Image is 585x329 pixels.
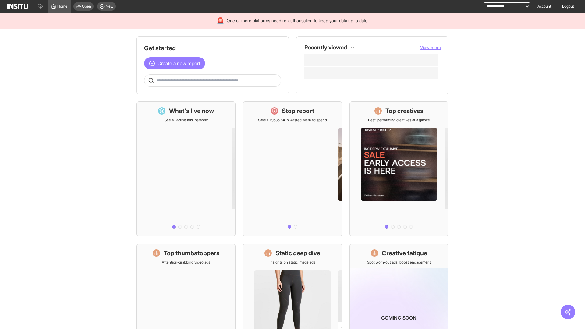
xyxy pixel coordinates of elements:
[82,4,91,9] span: Open
[282,107,314,115] h1: Stop report
[162,260,210,265] p: Attention-grabbing video ads
[169,107,214,115] h1: What's live now
[158,60,200,67] span: Create a new report
[136,101,236,236] a: What's live nowSee all active ads instantly
[349,101,448,236] a: Top creativesBest-performing creatives at a glance
[227,18,368,24] span: One or more platforms need re-authorisation to keep your data up to date.
[420,45,441,50] span: View more
[258,118,327,122] p: Save £16,535.54 in wasted Meta ad spend
[165,118,208,122] p: See all active ads instantly
[57,4,67,9] span: Home
[385,107,424,115] h1: Top creatives
[106,4,113,9] span: New
[275,249,320,257] h1: Static deep dive
[144,44,281,52] h1: Get started
[368,118,430,122] p: Best-performing creatives at a glance
[243,101,342,236] a: Stop reportSave £16,535.54 in wasted Meta ad spend
[270,260,315,265] p: Insights on static image ads
[7,4,28,9] img: Logo
[217,16,224,25] div: 🚨
[420,44,441,51] button: View more
[164,249,220,257] h1: Top thumbstoppers
[144,57,205,69] button: Create a new report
